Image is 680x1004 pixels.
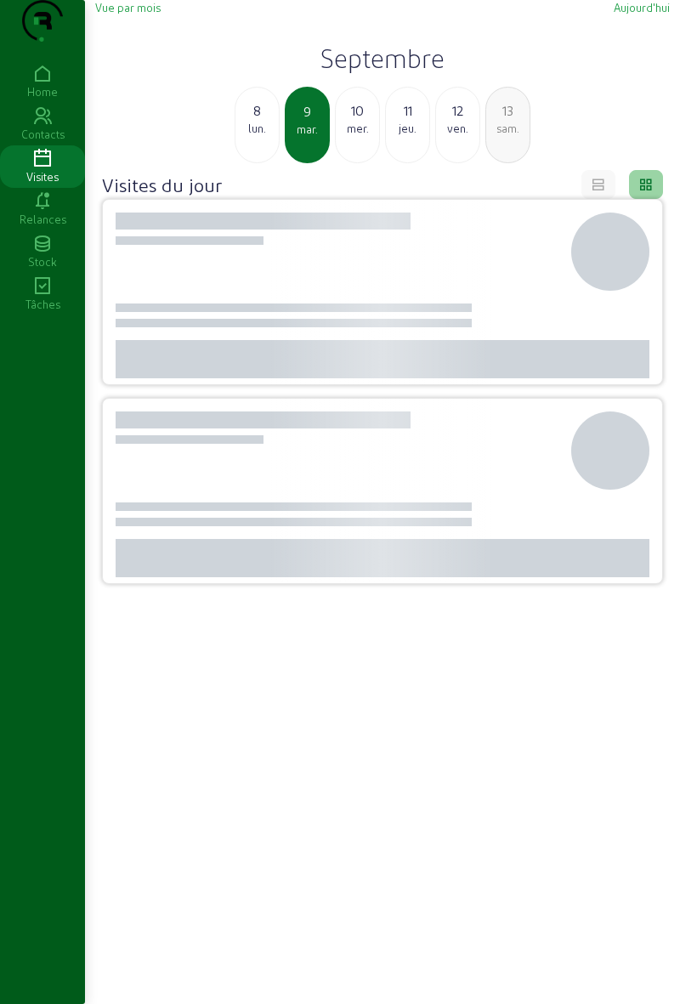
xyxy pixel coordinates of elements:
[386,121,429,136] div: jeu.
[436,100,479,121] div: 12
[436,121,479,136] div: ven.
[614,1,670,14] span: Aujourd'hui
[235,121,279,136] div: lun.
[336,121,379,136] div: mer.
[286,122,328,137] div: mar.
[336,100,379,121] div: 10
[235,100,279,121] div: 8
[486,121,530,136] div: sam.
[95,43,670,73] h2: Septembre
[486,100,530,121] div: 13
[102,173,222,196] h4: Visites du jour
[286,101,328,122] div: 9
[95,1,161,14] span: Vue par mois
[386,100,429,121] div: 11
